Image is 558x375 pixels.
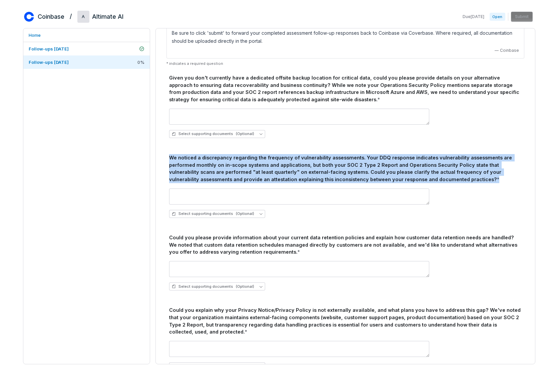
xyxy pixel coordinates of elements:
a: Follow-ups [DATE] [23,42,150,55]
p: Be sure to click 'submit' to forward your completed assessment follow-up responses back to Coinba... [172,29,519,45]
span: Follow-ups [DATE] [29,46,69,51]
span: Select supporting documents [172,364,254,369]
span: 0 % [137,59,144,65]
h2: Coinbase [38,12,64,21]
div: Could you please provide information about your current data retention policies and explain how c... [169,234,522,256]
h2: Altimate AI [92,12,123,21]
span: Coinbase [500,48,519,53]
span: (Optional) [236,364,254,369]
span: (Optional) [236,131,254,136]
a: Home [23,28,150,42]
p: * indicates a required question [166,61,524,66]
span: Select supporting documents [172,211,254,216]
a: Follow-ups [DATE]0% [23,55,150,69]
span: (Optional) [236,211,254,216]
span: Select supporting documents [172,284,254,289]
span: Open [490,13,505,21]
span: Due [DATE] [463,14,484,19]
span: — [495,48,499,53]
span: (Optional) [236,284,254,289]
h2: / [70,11,72,21]
span: Select supporting documents [172,131,254,136]
div: We noticed a discrepancy regarding the frequency of vulnerability assessments. Your DDQ response ... [169,154,522,183]
span: Follow-ups [DATE] [29,59,69,65]
div: Given you don't currently have a dedicated offsite backup location for critical data, could you p... [169,74,522,103]
div: Could you explain why your Privacy Notice/Privacy Policy is not externally available, and what pl... [169,306,522,336]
